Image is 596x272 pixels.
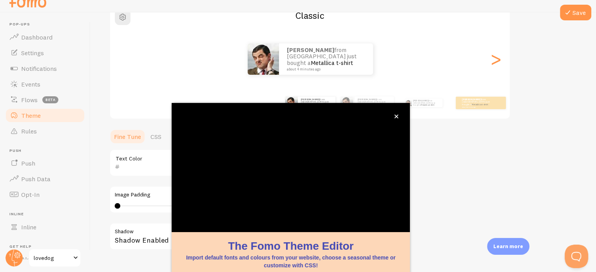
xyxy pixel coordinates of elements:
a: Opt-In [5,187,85,202]
span: Inline [9,212,85,217]
span: lovedog [34,253,71,263]
h1: The Fomo Theme Editor [181,238,400,254]
a: lovedog [28,249,81,267]
strong: [PERSON_NAME] [462,98,481,101]
span: Get Help [9,244,85,249]
button: Save [560,5,591,20]
iframe: Help Scout Beacon - Open [565,245,588,268]
p: from [GEOGRAPHIC_DATA] just bought a [462,98,493,108]
span: Push [21,159,35,167]
a: Metallica t-shirt [471,103,488,106]
span: Rules [21,127,37,135]
a: Flows beta [5,92,85,108]
span: Pop-ups [9,22,85,27]
p: from [GEOGRAPHIC_DATA] just bought a [358,98,391,108]
img: Fomo [405,100,411,106]
a: Fine Tune [109,129,146,144]
div: Next slide [491,31,500,87]
strong: [PERSON_NAME] [287,46,334,54]
strong: [PERSON_NAME] [358,98,377,101]
span: Inline [21,223,36,231]
img: Fomo [285,97,298,109]
a: Dashboard [5,29,85,45]
a: Metallica t-shirt [311,59,353,67]
a: Push [5,155,85,171]
div: Shadow Enabled [109,223,344,251]
a: CSS [146,129,166,144]
a: Events [5,76,85,92]
div: Learn more [487,238,529,255]
button: close, [392,112,400,121]
p: Learn more [493,243,523,250]
span: Push [9,148,85,153]
span: Notifications [21,65,57,72]
p: Import default fonts and colours from your website, choose a seasonal theme or customize with CSS! [181,254,400,269]
span: Dashboard [21,33,53,41]
a: Metallica t-shirt [421,104,434,106]
span: Theme [21,112,41,119]
small: about 4 minutes ago [462,106,493,108]
img: Fomo [248,43,279,75]
span: Push Data [21,175,51,183]
p: from [GEOGRAPHIC_DATA] just bought a [301,98,332,108]
strong: [PERSON_NAME] [413,99,429,102]
span: beta [42,96,58,103]
a: Theme [5,108,85,123]
a: Settings [5,45,85,61]
label: Image Padding [115,191,339,198]
strong: [PERSON_NAME] [301,98,320,101]
a: Notifications [5,61,85,76]
span: Events [21,80,40,88]
span: Opt-In [21,191,40,198]
span: Flows [21,96,38,104]
a: Push Data [5,171,85,187]
a: Rules [5,123,85,139]
a: Inline [5,219,85,235]
small: about 4 minutes ago [287,67,363,71]
p: from [GEOGRAPHIC_DATA] just bought a [413,99,439,107]
img: Fomo [341,97,353,109]
p: from [GEOGRAPHIC_DATA] just bought a [287,47,365,71]
span: Settings [21,49,44,57]
h2: Classic [110,9,510,22]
